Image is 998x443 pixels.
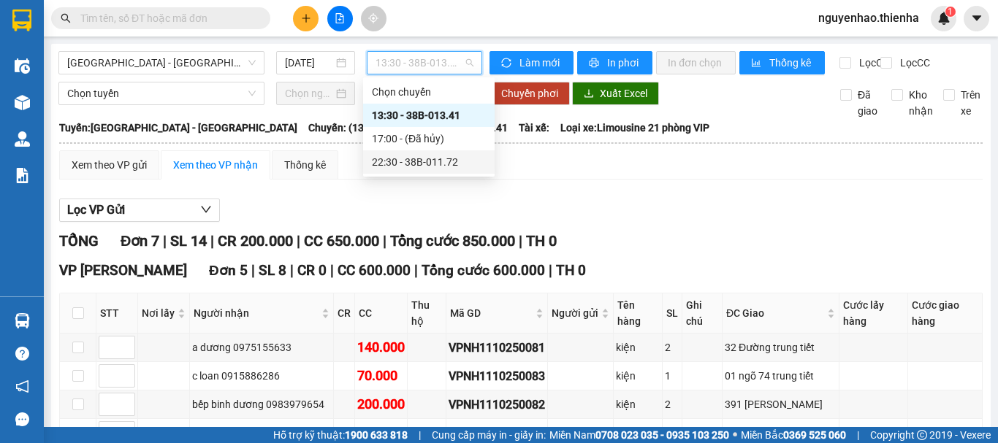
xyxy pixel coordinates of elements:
[665,396,679,412] div: 2
[948,7,953,17] span: 1
[519,232,522,250] span: |
[390,232,515,250] span: Tổng cước 850.000
[852,87,883,119] span: Đã giao
[839,293,908,334] th: Cước lấy hàng
[361,6,386,31] button: aim
[751,58,763,69] span: bar-chart
[372,131,486,147] div: 17:00 - (Đã hủy)
[450,305,533,321] span: Mã GD
[67,52,256,74] span: Hà Nội - Hà Tĩnh
[285,85,333,101] input: Chọn ngày
[80,10,253,26] input: Tìm tên, số ĐT hoặc mã đơn
[372,84,486,100] div: Chọn chuyến
[121,232,159,250] span: Đơn 7
[170,232,207,250] span: SL 14
[449,396,545,414] div: VPNH1110250082
[614,293,662,334] th: Tên hàng
[665,339,679,355] div: 2
[192,339,331,355] div: a dương 0975155633
[368,13,378,23] span: aim
[682,293,723,334] th: Ghi chú
[72,157,147,173] div: Xem theo VP gửi
[560,120,709,136] span: Loại xe: Limousine 21 phòng VIP
[725,368,837,384] div: 01 ngõ 74 trung tiết
[357,366,405,386] div: 70.000
[589,58,601,69] span: printer
[616,368,659,384] div: kiện
[769,55,813,71] span: Thống kê
[273,427,408,443] span: Hỗ trợ kỹ thuật:
[59,122,297,134] b: Tuyến: [GEOGRAPHIC_DATA] - [GEOGRAPHIC_DATA]
[432,427,546,443] span: Cung cấp máy in - giấy in:
[297,262,327,279] span: CR 0
[357,394,405,415] div: 200.000
[334,293,355,334] th: CR
[372,154,486,170] div: 22:30 - 38B-011.72
[501,58,514,69] span: sync
[414,262,418,279] span: |
[446,390,548,419] td: VPNH1110250082
[383,232,386,250] span: |
[284,157,326,173] div: Thống kê
[607,55,641,71] span: In phơi
[725,425,837,441] div: chợ ht
[733,432,737,438] span: ⚪️
[903,87,939,119] span: Kho nhận
[853,55,891,71] span: Lọc CR
[357,337,405,358] div: 140.000
[741,427,846,443] span: Miền Bắc
[293,6,319,31] button: plus
[192,396,331,412] div: bếp binh dương 0983979654
[519,120,549,136] span: Tài xế:
[15,313,30,328] img: warehouse-icon
[308,120,415,136] span: Chuyến: (13:30 [DATE])
[549,262,552,279] span: |
[955,87,986,119] span: Trên xe
[526,232,557,250] span: TH 0
[807,9,931,27] span: nguyenhao.thienha
[345,429,408,441] strong: 1900 633 818
[209,262,248,279] span: Đơn 5
[556,262,586,279] span: TH 0
[59,262,187,279] span: VP [PERSON_NAME]
[15,131,30,147] img: warehouse-icon
[285,55,333,71] input: 11/10/2025
[726,305,824,321] span: ĐC Giao
[937,12,951,25] img: icon-new-feature
[449,424,545,442] div: VPNH1110250085
[355,293,408,334] th: CC
[894,55,932,71] span: Lọc CC
[917,430,927,440] span: copyright
[12,9,31,31] img: logo-vxr
[194,305,319,321] span: Người nhận
[656,51,736,74] button: In đơn chọn
[15,168,30,183] img: solution-icon
[192,368,331,384] div: c loan 0915886286
[297,232,300,250] span: |
[142,305,175,321] span: Nơi lấy
[330,262,334,279] span: |
[490,51,574,74] button: syncLàm mới
[15,95,30,110] img: warehouse-icon
[945,7,956,17] sup: 1
[616,396,659,412] div: kiện
[251,262,255,279] span: |
[357,423,405,443] div: 50.000
[449,367,545,385] div: VPNH1110250083
[218,232,293,250] span: CR 200.000
[616,339,659,355] div: kiện
[725,396,837,412] div: 391 [PERSON_NAME]
[15,347,29,361] span: question-circle
[15,380,29,393] span: notification
[372,107,486,123] div: 13:30 - 38B-013.41
[192,425,331,441] div: [PERSON_NAME] 0911642023
[665,368,679,384] div: 1
[449,339,545,357] div: VPNH1110250081
[200,204,212,215] span: down
[616,425,659,441] div: kiện
[490,82,570,105] button: Chuyển phơi
[259,262,286,279] span: SL 8
[304,232,379,250] span: CC 650.000
[327,6,353,31] button: file-add
[61,13,71,23] span: search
